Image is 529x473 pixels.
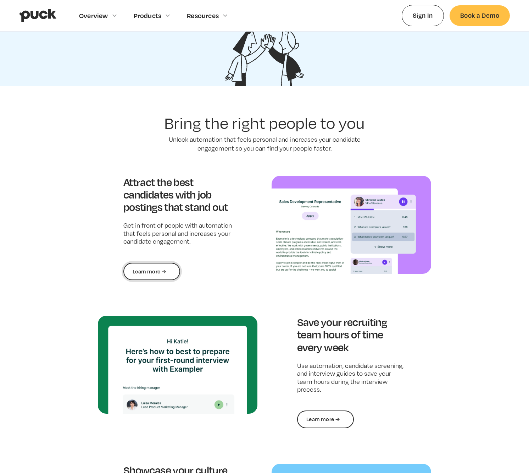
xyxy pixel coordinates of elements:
[297,411,354,428] a: Learn more →
[297,362,406,394] p: Use automation, candidate screening, and interview guides to save your team hours during the inte...
[450,5,510,26] a: Book a Demo
[402,5,444,26] a: Sign In
[123,222,232,245] p: Get in front of people with automation that feels personal and increases your candidate engagement.
[123,263,180,281] a: Learn more →
[160,114,369,132] h2: Bring the right people to you
[297,316,406,353] h3: Save your recruiting team hours of time every week
[123,176,232,213] h3: Attract the best candidates with job postings that stand out
[158,135,371,153] p: Unlock automation that feels personal and increases your candidate engagement so you can find you...
[134,12,162,20] div: Products
[187,12,219,20] div: Resources
[79,12,108,20] div: Overview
